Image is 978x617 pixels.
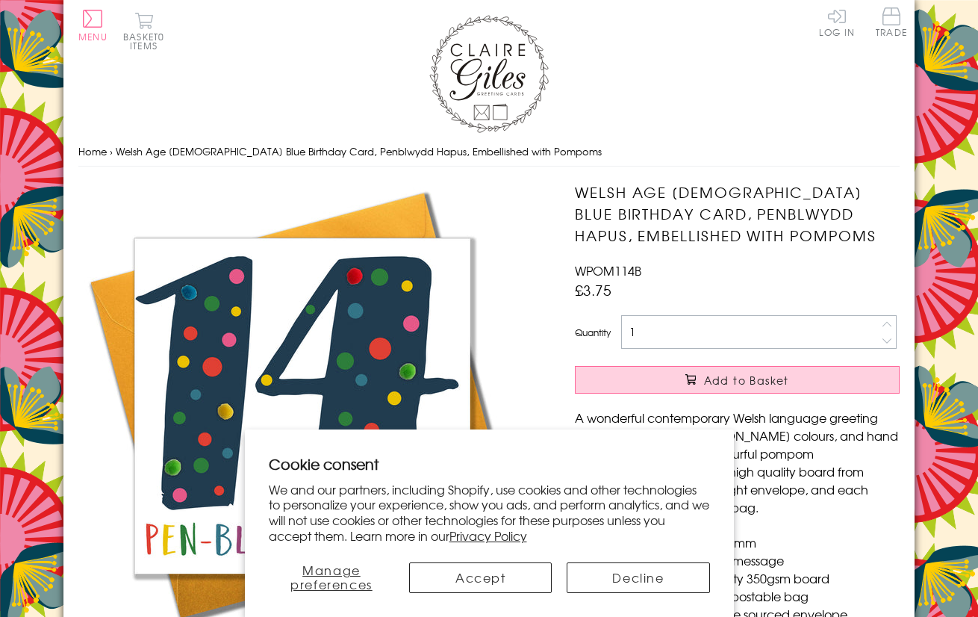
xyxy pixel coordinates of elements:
[449,527,527,545] a: Privacy Policy
[590,533,900,551] li: Dimensions: 150mm x 150mm
[819,7,855,37] a: Log In
[269,482,710,544] p: We and our partners, including Shopify, use cookies and other technologies to personalize your ex...
[590,587,900,605] li: Comes wrapped in Compostable bag
[269,453,710,474] h2: Cookie consent
[409,562,552,593] button: Accept
[78,30,108,43] span: Menu
[590,569,900,587] li: Printed in the U.K on quality 350gsm board
[567,562,709,593] button: Decline
[290,561,373,593] span: Manage preferences
[130,30,164,52] span: 0 items
[269,562,395,593] button: Manage preferences
[575,182,900,246] h1: Welsh Age [DEMOGRAPHIC_DATA] Blue Birthday Card, Penblwydd Hapus, Embellished with Pompoms
[575,366,900,394] button: Add to Basket
[78,137,900,167] nav: breadcrumbs
[575,279,611,300] span: £3.75
[123,12,164,50] button: Basket0 items
[78,144,107,158] a: Home
[575,326,611,339] label: Quantity
[116,144,602,158] span: Welsh Age [DEMOGRAPHIC_DATA] Blue Birthday Card, Penblwydd Hapus, Embellished with Pompoms
[575,409,900,516] p: A wonderful contemporary Welsh language greeting card. A mix of bright [PERSON_NAME] colours, and...
[704,373,789,388] span: Add to Basket
[876,7,907,37] span: Trade
[876,7,907,40] a: Trade
[429,15,549,133] img: Claire Giles Greetings Cards
[575,261,641,279] span: WPOM114B
[110,144,113,158] span: ›
[590,551,900,569] li: Blank inside for your own message
[78,10,108,41] button: Menu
